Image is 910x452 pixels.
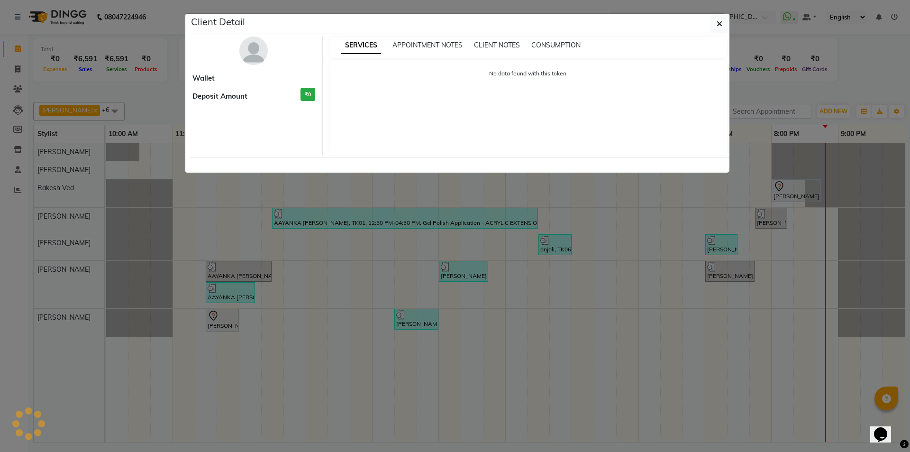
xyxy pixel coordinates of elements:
[239,37,268,65] img: avatar
[339,69,718,78] p: No data found with this token.
[341,37,381,54] span: SERVICES
[191,15,245,29] h5: Client Detail
[531,41,581,49] span: CONSUMPTION
[300,88,315,101] h3: ₹0
[474,41,520,49] span: CLIENT NOTES
[870,414,901,443] iframe: chat widget
[392,41,463,49] span: APPOINTMENT NOTES
[192,91,247,102] span: Deposit Amount
[192,73,215,84] span: Wallet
